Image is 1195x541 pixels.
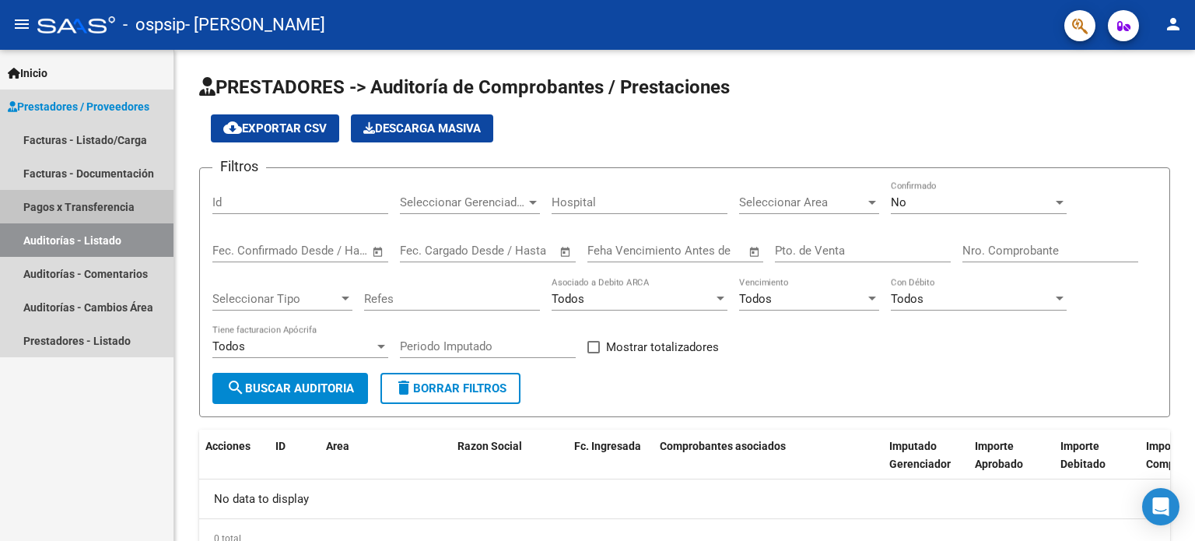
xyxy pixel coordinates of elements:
[226,381,354,395] span: Buscar Auditoria
[380,373,520,404] button: Borrar Filtros
[12,15,31,33] mat-icon: menu
[891,292,923,306] span: Todos
[574,440,641,452] span: Fc. Ingresada
[891,195,906,209] span: No
[746,243,764,261] button: Open calendar
[654,430,883,498] datatable-header-cell: Comprobantes asociados
[185,8,325,42] span: - [PERSON_NAME]
[212,373,368,404] button: Buscar Auditoria
[199,430,269,498] datatable-header-cell: Acciones
[123,8,185,42] span: - ospsip
[269,430,320,498] datatable-header-cell: ID
[226,378,245,397] mat-icon: search
[739,292,772,306] span: Todos
[883,430,969,498] datatable-header-cell: Imputado Gerenciador
[457,440,522,452] span: Razon Social
[199,480,1170,518] div: No data to display
[212,244,275,258] input: Fecha inicio
[451,430,568,498] datatable-header-cell: Razon Social
[975,440,1023,470] span: Importe Aprobado
[660,440,786,452] span: Comprobantes asociados
[199,76,730,98] span: PRESTADORES -> Auditoría de Comprobantes / Prestaciones
[969,430,1054,498] datatable-header-cell: Importe Aprobado
[223,118,242,137] mat-icon: cloud_download
[8,65,47,82] span: Inicio
[1142,488,1179,525] div: Open Intercom Messenger
[394,381,506,395] span: Borrar Filtros
[275,440,286,452] span: ID
[1054,430,1140,498] datatable-header-cell: Importe Debitado
[739,195,865,209] span: Seleccionar Area
[351,114,493,142] app-download-masive: Descarga masiva de comprobantes (adjuntos)
[889,440,951,470] span: Imputado Gerenciador
[212,156,266,177] h3: Filtros
[326,440,349,452] span: Area
[351,114,493,142] button: Descarga Masiva
[557,243,575,261] button: Open calendar
[477,244,552,258] input: Fecha fin
[394,378,413,397] mat-icon: delete
[320,430,429,498] datatable-header-cell: Area
[400,195,526,209] span: Seleccionar Gerenciador
[363,121,481,135] span: Descarga Masiva
[211,114,339,142] button: Exportar CSV
[552,292,584,306] span: Todos
[212,339,245,353] span: Todos
[1164,15,1183,33] mat-icon: person
[289,244,365,258] input: Fecha fin
[1060,440,1106,470] span: Importe Debitado
[606,338,719,357] span: Mostrar totalizadores
[370,243,387,261] button: Open calendar
[223,121,327,135] span: Exportar CSV
[568,430,654,498] datatable-header-cell: Fc. Ingresada
[205,440,251,452] span: Acciones
[8,98,149,115] span: Prestadores / Proveedores
[212,292,338,306] span: Seleccionar Tipo
[400,244,463,258] input: Fecha inicio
